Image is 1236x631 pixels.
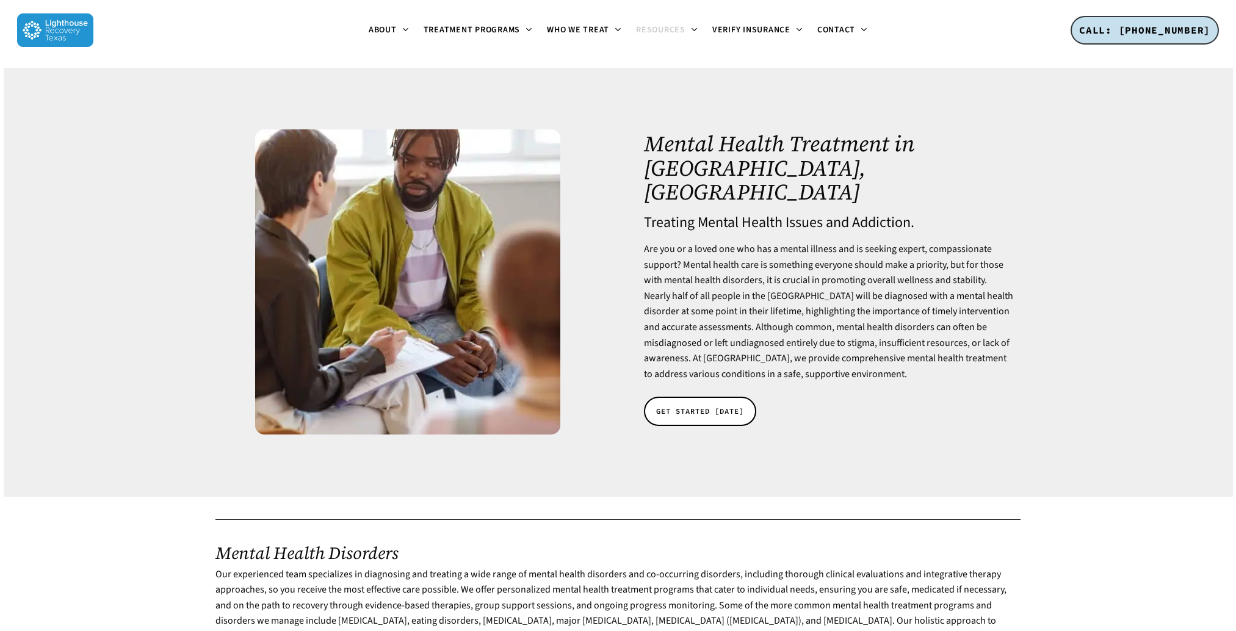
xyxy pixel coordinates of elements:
[215,543,1021,563] h2: Mental Health Disorders
[540,26,629,35] a: Who We Treat
[712,24,790,36] span: Verify Insurance
[416,26,540,35] a: Treatment Programs
[636,24,685,36] span: Resources
[644,242,1013,382] p: Are you or a loved one who has a mental illness and is seeking expert, compassionate support? Men...
[644,132,1013,204] h1: Mental Health Treatment in [GEOGRAPHIC_DATA], [GEOGRAPHIC_DATA]
[424,24,521,36] span: Treatment Programs
[656,405,744,417] span: GET STARTED [DATE]
[705,26,810,35] a: Verify Insurance
[361,26,416,35] a: About
[17,13,93,47] img: Lighthouse Recovery Texas
[817,24,855,36] span: Contact
[1079,24,1210,36] span: CALL: [PHONE_NUMBER]
[644,215,1013,231] h4: Treating Mental Health Issues and Addiction.
[629,26,705,35] a: Resources
[255,129,560,434] img: Vertical image of group of people talking to psychologist at session in the room
[547,24,609,36] span: Who We Treat
[810,26,875,35] a: Contact
[644,397,756,426] a: GET STARTED [DATE]
[369,24,397,36] span: About
[1071,16,1219,45] a: CALL: [PHONE_NUMBER]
